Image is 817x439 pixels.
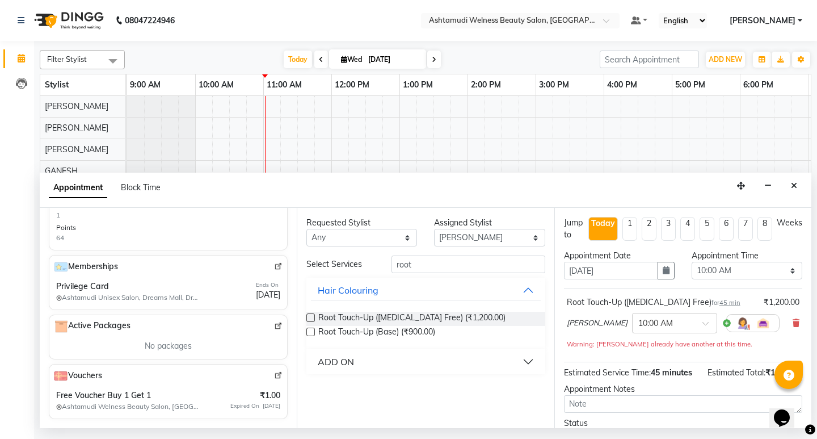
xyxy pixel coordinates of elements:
li: 5 [700,217,714,241]
a: 10:00 AM [196,77,237,93]
span: Memberships [54,260,118,274]
a: 5:00 PM [672,77,708,93]
iframe: chat widget [769,394,806,428]
span: GANESH [45,166,78,176]
div: Points [56,223,76,233]
button: Hair Colouring [311,280,540,300]
span: 45 minutes [651,367,692,378]
li: 2 [642,217,656,241]
span: [PERSON_NAME] [567,317,628,329]
div: ₹1,200.00 [764,296,799,308]
a: 4:00 PM [604,77,640,93]
span: Root Touch-Up (Base) (₹900.00) [318,326,435,340]
span: Root Touch-Up ([MEDICAL_DATA] Free) (₹1,200.00) [318,312,506,326]
span: Stylist [45,80,69,90]
input: 2025-09-03 [365,51,422,68]
small: Warning: [PERSON_NAME] already have another at this time. [567,340,752,348]
span: 45 min [719,299,740,307]
span: [PERSON_NAME] [45,123,108,133]
span: Free Voucher Buy 1 Get 1 [56,390,151,402]
li: 7 [738,217,753,241]
a: 1:00 PM [400,77,436,93]
span: Today [284,51,312,68]
span: ADD NEW [709,55,742,64]
input: yyyy-mm-dd [564,262,658,279]
img: Hairdresser.png [736,316,749,330]
small: for [711,299,740,307]
div: Appointment Time [692,250,802,262]
li: 6 [719,217,734,241]
span: Privilege Card [56,281,109,292]
button: ADD NEW [706,52,745,68]
input: Search by service name [391,256,545,273]
span: Estimated Service Time: [564,367,651,378]
div: Appointment Date [564,250,675,262]
div: Requested Stylist [306,217,417,229]
span: [DATE] [263,402,280,409]
span: Wed [338,55,365,64]
a: 6:00 PM [740,77,776,93]
span: Estimated Total: [707,367,765,378]
img: logo [29,5,107,36]
b: 08047224946 [125,5,175,36]
li: 3 [661,217,676,241]
div: Today [591,218,615,229]
span: [PERSON_NAME] [730,15,795,27]
span: Vouchers [54,369,102,383]
img: Interior.png [756,316,770,330]
div: Weeks [777,217,802,229]
div: ADD ON [318,355,354,369]
span: ₹1,200.00 [765,367,802,378]
span: Ashtamudi Welness Beauty Salon, [GEOGRAPHIC_DATA] [56,402,198,412]
div: 1 [56,210,60,220]
a: 9:00 AM [127,77,163,93]
div: Hair Colouring [318,283,378,297]
div: Root Touch-Up ([MEDICAL_DATA] Free) [567,296,740,308]
span: Filter Stylist [47,55,87,64]
a: 2:00 PM [468,77,504,93]
a: 11:00 AM [264,77,305,93]
div: Appointment Notes [564,383,802,395]
button: Close [786,177,802,195]
li: 8 [757,217,772,241]
span: Ashtamudi Unisex Salon, Dreams Mall, Dreams Mall Kottiyam [56,292,198,303]
span: Active Packages [54,320,130,333]
span: No packages [145,340,192,352]
div: Jump to [564,217,584,241]
span: [DATE] [256,289,280,301]
span: [PERSON_NAME] [45,101,108,111]
a: 3:00 PM [536,77,572,93]
div: Status [564,417,675,429]
div: 64 [56,233,64,243]
span: Appointment [49,178,107,198]
span: [PERSON_NAME] [45,144,108,154]
li: 4 [680,217,695,241]
span: Ends On [256,281,279,289]
input: Search Appointment [600,51,699,68]
span: ₹1.00 [260,390,280,402]
div: Select Services [298,258,383,270]
li: 1 [622,217,637,241]
span: Expired On [230,402,259,409]
span: Block Time [121,182,161,193]
button: ADD ON [311,352,540,372]
a: 12:00 PM [332,77,372,93]
div: Assigned Stylist [434,217,545,229]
